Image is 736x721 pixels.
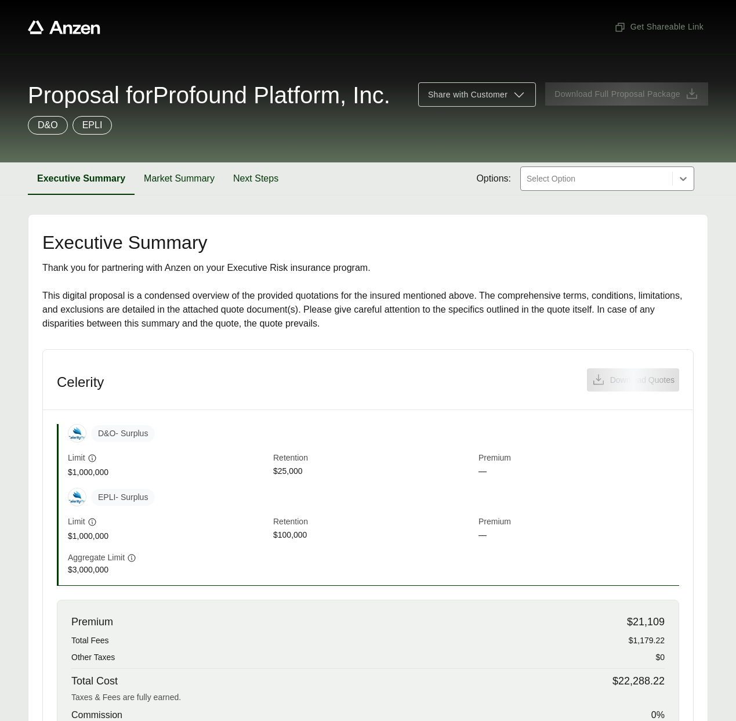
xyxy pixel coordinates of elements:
[71,635,109,647] span: Total Fees
[91,425,155,442] span: D&O - Surplus
[57,374,104,391] h3: Celerity
[68,425,86,442] img: Celerity Pro
[478,516,679,529] span: Premium
[612,673,665,689] span: $22,288.22
[428,89,507,101] span: Share with Customer
[68,452,85,464] span: Limit
[135,162,224,195] button: Market Summary
[273,465,474,479] span: $25,000
[71,673,118,689] span: Total Cost
[68,466,269,479] span: $1,000,000
[478,452,679,465] span: Premium
[71,614,113,630] span: Premium
[68,530,269,542] span: $1,000,000
[38,118,58,132] p: D&O
[627,614,665,630] span: $21,109
[68,564,269,576] span: $3,000,000
[629,635,665,647] span: $1,179.22
[28,162,135,195] button: Executive Summary
[478,529,679,542] span: —
[91,489,155,506] span: EPLI - Surplus
[273,516,474,529] span: Retention
[68,552,125,564] span: Aggregate Limit
[476,172,511,186] span: Options:
[655,651,665,664] span: $0
[224,162,288,195] button: Next Steps
[273,529,474,542] span: $100,000
[42,233,694,252] h2: Executive Summary
[42,261,694,331] div: Thank you for partnering with Anzen on your Executive Risk insurance program. This digital propos...
[28,20,100,34] a: Anzen website
[82,118,103,132] p: EPLI
[68,488,86,506] img: Celerity Pro
[418,82,536,107] button: Share with Customer
[28,84,390,107] span: Proposal for Profound Platform, Inc.
[68,516,85,528] span: Limit
[610,16,708,38] button: Get Shareable Link
[614,21,704,33] span: Get Shareable Link
[478,465,679,479] span: —
[71,691,665,704] div: Taxes & Fees are fully earned.
[554,88,680,100] span: Download Full Proposal Package
[71,651,115,664] span: Other Taxes
[273,452,474,465] span: Retention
